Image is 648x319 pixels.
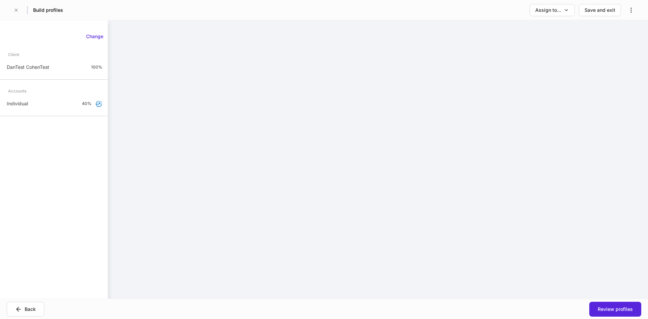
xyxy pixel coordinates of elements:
div: Client [8,49,19,60]
button: Back [7,302,44,317]
p: DanTest CohenTest [7,64,49,71]
div: Save and exit [585,7,615,14]
button: Review profiles [589,302,641,317]
button: Change [82,31,108,42]
div: Back [25,306,36,313]
button: Assign to... [530,4,575,16]
div: Accounts [8,85,26,97]
div: Change [86,33,103,40]
p: 40% [82,101,91,106]
div: Assign to... [535,7,561,14]
p: Individual [7,100,28,107]
p: 100% [91,64,102,70]
div: Review profiles [598,306,633,313]
h5: Build profiles [33,7,63,14]
button: Save and exit [579,4,621,16]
